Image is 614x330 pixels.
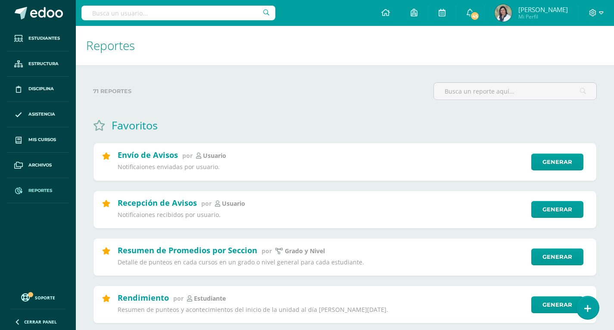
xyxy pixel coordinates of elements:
input: Busca un reporte aquí... [434,83,596,100]
span: Cerrar panel [24,319,57,325]
span: Asistencia [28,111,55,118]
input: Busca un usuario... [81,6,275,20]
a: Reportes [7,178,69,204]
h2: Rendimiento [118,292,169,303]
span: por [201,199,212,207]
span: Disciplina [28,85,54,92]
h2: Resumen de Promedios por Seccion [118,245,257,255]
a: Generar [531,154,583,170]
h2: Envío de Avisos [118,150,178,160]
img: ddd9173603c829309f2e28ae9f8beb11.png [495,4,512,22]
span: por [182,151,193,160]
span: Estudiantes [28,35,60,42]
p: Usuario [203,152,226,160]
span: Mis cursos [28,136,56,143]
a: Generar [531,296,583,313]
span: Reportes [28,187,52,194]
span: por [173,294,184,302]
span: [PERSON_NAME] [518,5,568,14]
p: Usuario [222,200,245,207]
label: 71 reportes [93,82,427,100]
span: Soporte [35,295,55,301]
a: Mis cursos [7,127,69,153]
p: Notificaiones enviadas por usuario. [118,163,526,171]
p: Grado y Nivel [285,247,325,255]
a: Archivos [7,153,69,178]
h1: Favoritos [112,118,158,132]
p: Detalle de punteos en cada cursos en un grado o nivel general para cada estudiante. [118,258,526,266]
a: Disciplina [7,77,69,102]
a: Estructura [7,51,69,77]
a: Asistencia [7,102,69,127]
p: Notificaiones recibidos por usuario. [118,211,526,219]
a: Generar [531,201,583,218]
h2: Recepción de Avisos [118,198,197,208]
a: Generar [531,248,583,265]
span: Estructura [28,60,59,67]
span: Archivos [28,162,52,169]
a: Estudiantes [7,26,69,51]
span: 45 [470,11,480,21]
span: Mi Perfil [518,13,568,20]
a: Soporte [10,291,65,303]
p: estudiante [194,295,226,302]
span: Reportes [86,37,135,53]
span: por [262,247,272,255]
p: Resumen de punteos y acontecimientos del inicio de la unidad al día [PERSON_NAME][DATE]. [118,306,526,314]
